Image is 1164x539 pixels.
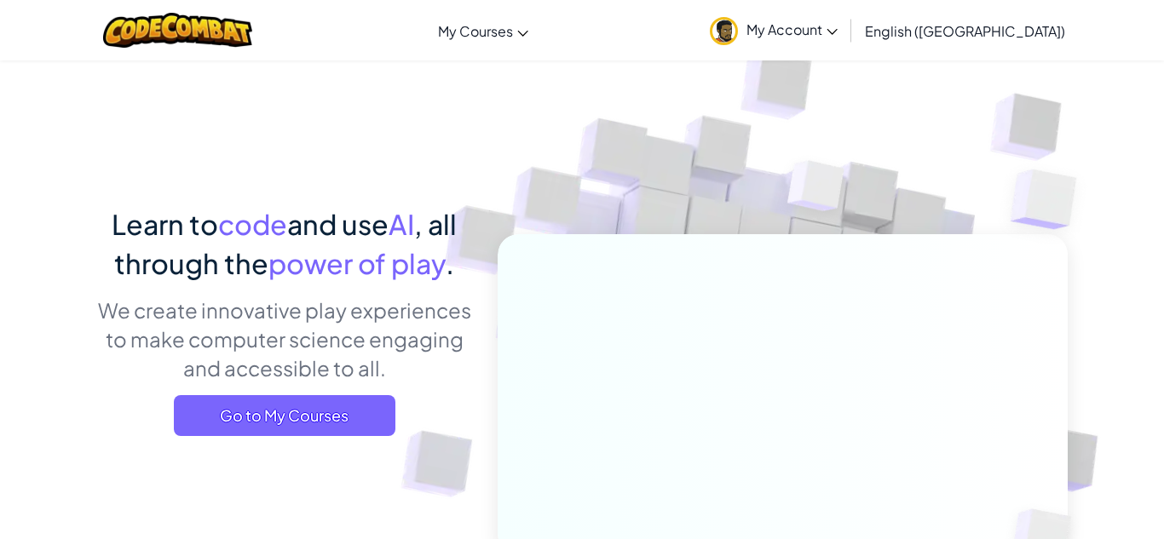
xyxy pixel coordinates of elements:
[865,22,1065,40] span: English ([GEOGRAPHIC_DATA])
[96,295,472,382] p: We create innovative play experiences to make computer science engaging and accessible to all.
[746,20,838,38] span: My Account
[112,207,218,241] span: Learn to
[446,246,454,280] span: .
[756,127,879,254] img: Overlap cubes
[701,3,846,57] a: My Account
[977,128,1124,272] img: Overlap cubes
[856,8,1074,54] a: English ([GEOGRAPHIC_DATA])
[429,8,537,54] a: My Courses
[103,13,252,48] img: CodeCombat logo
[438,22,513,40] span: My Courses
[218,207,287,241] span: code
[174,395,395,436] a: Go to My Courses
[389,207,414,241] span: AI
[268,246,446,280] span: power of play
[287,207,389,241] span: and use
[710,17,738,45] img: avatar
